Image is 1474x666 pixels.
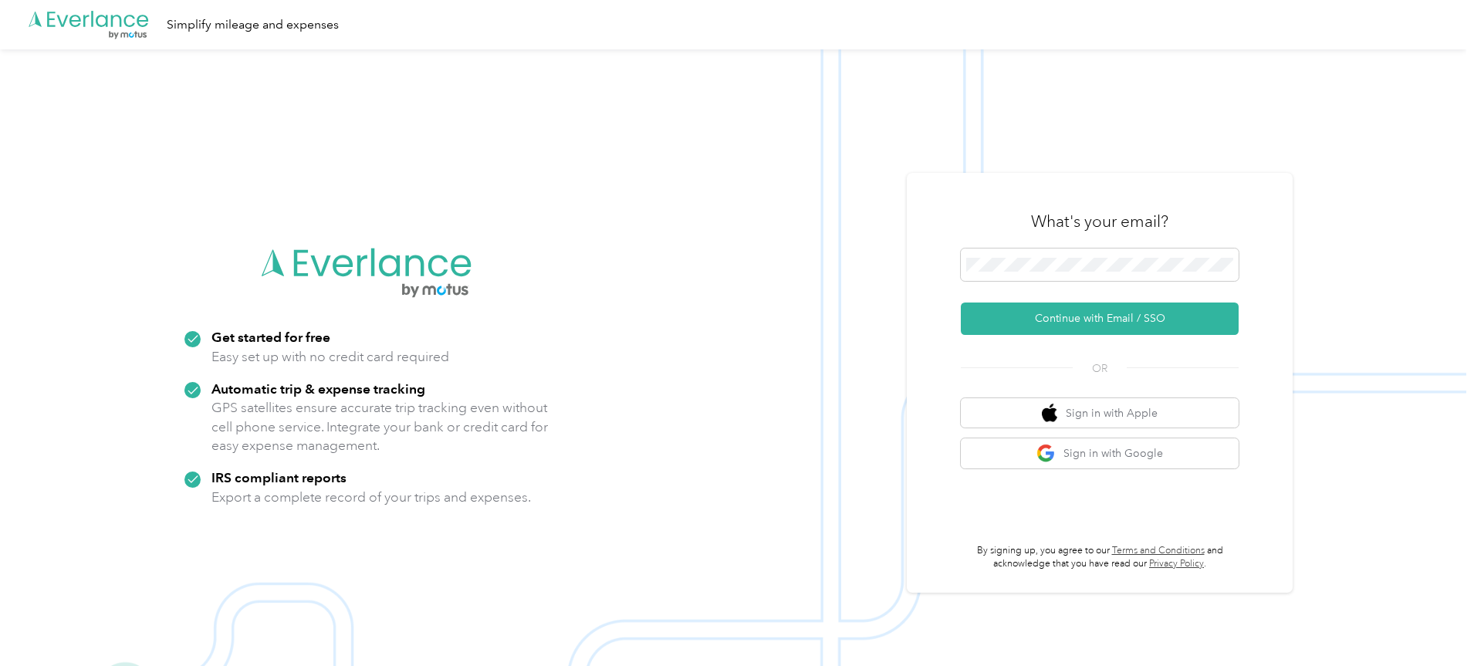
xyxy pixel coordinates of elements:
[1149,558,1204,570] a: Privacy Policy
[1112,545,1205,556] a: Terms and Conditions
[1042,404,1057,423] img: apple logo
[961,303,1239,335] button: Continue with Email / SSO
[961,438,1239,468] button: google logoSign in with Google
[167,15,339,35] div: Simplify mileage and expenses
[211,329,330,345] strong: Get started for free
[211,469,347,485] strong: IRS compliant reports
[211,380,425,397] strong: Automatic trip & expense tracking
[211,347,449,367] p: Easy set up with no credit card required
[1031,211,1168,232] h3: What's your email?
[211,488,531,507] p: Export a complete record of your trips and expenses.
[961,544,1239,571] p: By signing up, you agree to our and acknowledge that you have read our .
[1073,360,1127,377] span: OR
[961,398,1239,428] button: apple logoSign in with Apple
[211,398,549,455] p: GPS satellites ensure accurate trip tracking even without cell phone service. Integrate your bank...
[1036,444,1056,463] img: google logo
